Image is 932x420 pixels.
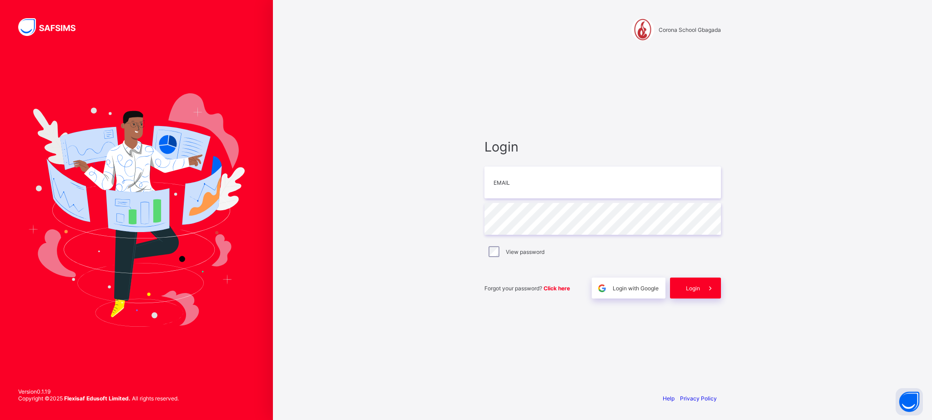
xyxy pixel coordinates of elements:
[544,285,570,292] a: Click here
[659,26,721,33] span: Corona School Gbagada
[506,248,544,255] label: View password
[686,285,700,292] span: Login
[896,388,923,415] button: Open asap
[64,395,131,402] strong: Flexisaf Edusoft Limited.
[663,395,675,402] a: Help
[597,283,607,293] img: google.396cfc9801f0270233282035f929180a.svg
[484,139,721,155] span: Login
[28,93,245,326] img: Hero Image
[18,395,179,402] span: Copyright © 2025 All rights reserved.
[680,395,717,402] a: Privacy Policy
[484,285,570,292] span: Forgot your password?
[613,285,659,292] span: Login with Google
[18,388,179,395] span: Version 0.1.19
[18,18,86,36] img: SAFSIMS Logo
